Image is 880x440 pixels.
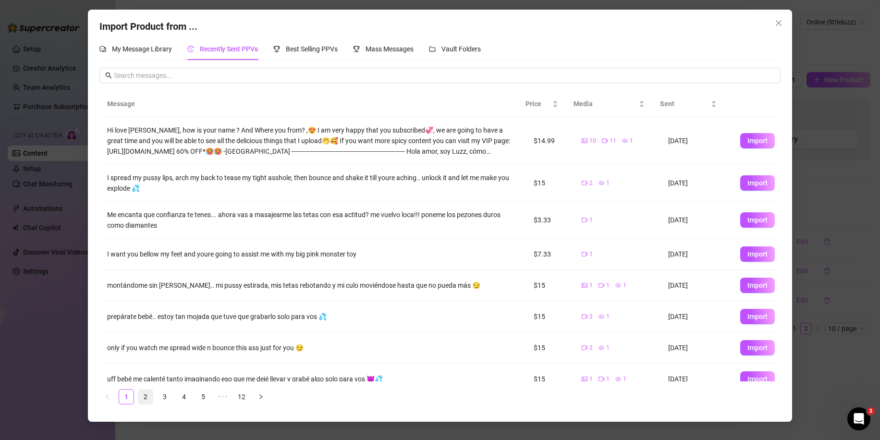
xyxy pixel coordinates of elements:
[589,312,593,321] span: 2
[582,251,587,257] span: video-camera
[119,390,134,404] a: 1
[740,133,775,148] button: Import
[187,46,194,52] span: history
[622,138,628,144] span: eye
[157,389,172,404] li: 3
[234,389,249,404] li: 12
[747,216,768,224] span: Import
[582,217,587,223] span: video-camera
[599,376,604,382] span: video-camera
[107,374,518,384] div: uff bebé me calenté tanto imaginando eso que me dejé llevar y grabé algo solo para vos 😈💦
[99,389,115,404] li: Previous Page
[652,91,724,117] th: Sent
[196,389,211,404] li: 5
[740,371,775,387] button: Import
[660,332,733,364] td: [DATE]
[158,390,172,404] a: 3
[107,209,518,231] div: Me encanta que confianza te tenes... ahora vas a masajearme las tetas con esa actitud? me vuelvo ...
[599,282,604,288] span: video-camera
[747,375,768,383] span: Import
[660,301,733,332] td: [DATE]
[599,180,604,186] span: eye
[526,239,574,270] td: $7.33
[582,345,587,351] span: video-camera
[606,343,610,353] span: 1
[602,138,608,144] span: video-camera
[630,136,633,146] span: 1
[606,281,610,290] span: 1
[582,282,587,288] span: picture
[177,390,191,404] a: 4
[112,45,172,53] span: My Message Library
[526,165,574,202] td: $15
[526,301,574,332] td: $15
[99,389,115,404] button: left
[589,216,593,225] span: 1
[623,281,626,290] span: 1
[606,179,610,188] span: 1
[119,389,134,404] li: 1
[582,180,587,186] span: video-camera
[606,312,610,321] span: 1
[429,46,436,52] span: folder
[747,179,768,187] span: Import
[107,172,518,194] div: I spread my pussy lips, arch my back to tease my tight asshole, then bounce and shake it till you...
[518,91,566,117] th: Price
[574,98,637,109] span: Media
[253,389,269,404] button: right
[847,407,870,430] iframe: Intercom live chat
[660,364,733,395] td: [DATE]
[215,389,230,404] span: •••
[107,342,518,353] div: only if you watch me spread wide n bounce this ass just for you 😏
[107,249,518,259] div: I want you bellow my feet and youre going to assist me with my big pink monster toy
[606,375,610,384] span: 1
[366,45,414,53] span: Mass Messages
[582,314,587,319] span: video-camera
[253,389,269,404] li: Next Page
[138,389,153,404] li: 2
[615,282,621,288] span: eye
[775,19,782,27] span: close
[747,313,768,320] span: Import
[526,332,574,364] td: $15
[273,46,280,52] span: trophy
[747,137,768,145] span: Import
[747,344,768,352] span: Import
[258,394,264,400] span: right
[660,202,733,239] td: [DATE]
[105,72,112,79] span: search
[589,179,593,188] span: 2
[610,136,616,146] span: 11
[582,376,587,382] span: picture
[660,117,733,165] td: [DATE]
[623,375,626,384] span: 1
[740,309,775,324] button: Import
[771,19,786,27] span: Close
[740,340,775,355] button: Import
[740,175,775,191] button: Import
[599,314,604,319] span: eye
[196,390,210,404] a: 5
[176,389,192,404] li: 4
[740,278,775,293] button: Import
[107,311,518,322] div: prepárate bebé.. estoy tan mojada que tuve que grabarlo solo para vos 💦
[526,117,574,165] td: $14.99
[99,91,518,117] th: Message
[215,389,230,404] li: Next 5 Pages
[526,98,550,109] span: Price
[747,250,768,258] span: Import
[660,239,733,270] td: [DATE]
[526,364,574,395] td: $15
[99,21,197,32] span: Import Product from ...
[740,246,775,262] button: Import
[234,390,249,404] a: 12
[566,91,652,117] th: Media
[200,45,258,53] span: Recently Sent PPVs
[589,136,596,146] span: 10
[589,250,593,259] span: 1
[589,343,593,353] span: 2
[99,46,106,52] span: comment
[660,270,733,301] td: [DATE]
[615,376,621,382] span: eye
[441,45,481,53] span: Vault Folders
